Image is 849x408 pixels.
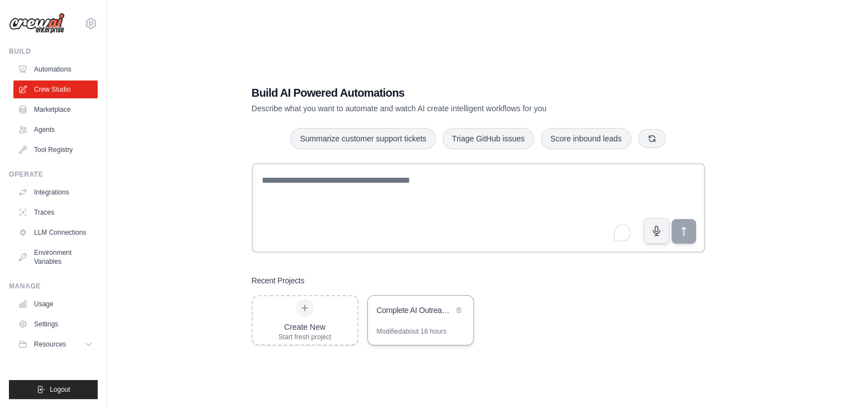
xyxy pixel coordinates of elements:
[13,224,98,241] a: LLM Connections
[13,141,98,159] a: Tool Registry
[50,385,70,394] span: Logout
[377,327,447,336] div: Modified about 18 hours
[279,333,332,341] div: Start fresh project
[9,13,65,34] img: Logo
[793,354,849,408] iframe: Chat Widget
[638,129,666,148] button: Get new suggestions
[290,128,435,149] button: Summarize customer support tickets
[13,101,98,118] a: Marketplace
[13,80,98,98] a: Crew Studio
[541,128,631,149] button: Score inbound leads
[453,305,464,316] button: Delete project
[9,47,98,56] div: Build
[9,282,98,291] div: Manage
[252,103,627,114] p: Describe what you want to automate and watch AI create intelligent workflows for you
[252,163,705,253] textarea: To enrich screen reader interactions, please activate Accessibility in Grammarly extension settings
[377,305,453,316] div: Complete AI Outreach System with Appointment Management
[34,340,66,349] span: Resources
[279,321,332,333] div: Create New
[252,275,305,286] h3: Recent Projects
[9,380,98,399] button: Logout
[13,203,98,221] a: Traces
[13,244,98,271] a: Environment Variables
[13,315,98,333] a: Settings
[644,218,669,244] button: Click to speak your automation idea
[13,60,98,78] a: Automations
[13,121,98,139] a: Agents
[9,170,98,179] div: Operate
[13,183,98,201] a: Integrations
[252,85,627,101] h1: Build AI Powered Automations
[13,335,98,353] button: Resources
[13,295,98,313] a: Usage
[443,128,534,149] button: Triage GitHub issues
